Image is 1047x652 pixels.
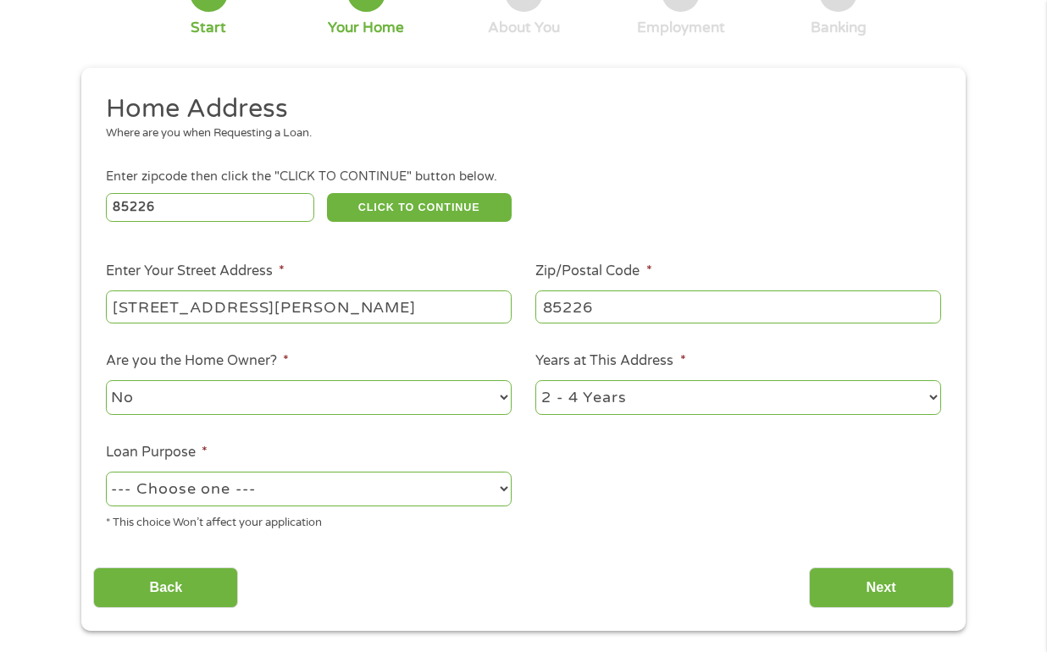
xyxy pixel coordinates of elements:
div: Your Home [328,19,404,37]
input: 1 Main Street [106,290,512,323]
input: Enter Zipcode (e.g 01510) [106,193,315,222]
div: * This choice Won’t affect your application [106,509,512,532]
input: Back [93,567,238,609]
div: Start [191,19,226,37]
button: CLICK TO CONTINUE [327,193,512,222]
div: Where are you when Requesting a Loan. [106,125,929,142]
div: Employment [637,19,725,37]
label: Years at This Address [535,352,685,370]
label: Are you the Home Owner? [106,352,289,370]
label: Loan Purpose [106,444,208,461]
div: Banking [811,19,867,37]
h2: Home Address [106,92,929,126]
label: Enter Your Street Address [106,262,285,280]
div: About You [488,19,560,37]
label: Zip/Postal Code [535,262,651,280]
div: Enter zipcode then click the "CLICK TO CONTINUE" button below. [106,168,941,186]
input: Next [809,567,954,609]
